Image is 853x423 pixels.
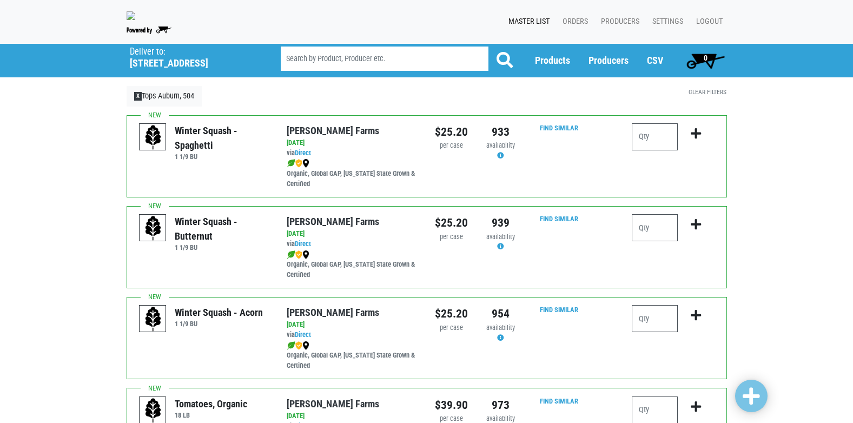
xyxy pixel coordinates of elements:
[130,57,253,69] h5: [STREET_ADDRESS]
[287,341,295,350] img: leaf-e5c59151409436ccce96b2ca1b28e03c.png
[535,55,570,66] a: Products
[435,214,468,232] div: $25.20
[287,250,295,259] img: leaf-e5c59151409436ccce96b2ca1b28e03c.png
[175,305,263,320] div: Winter Squash - Acorn
[287,307,379,318] a: [PERSON_NAME] Farms
[140,124,167,151] img: placeholder-variety-43d6402dacf2d531de610a020419775a.svg
[632,214,678,241] input: Qty
[435,305,468,322] div: $25.20
[689,88,726,96] a: Clear Filters
[127,11,135,20] img: 279edf242af8f9d49a69d9d2afa010fb.png
[588,55,629,66] a: Producers
[295,149,311,157] a: Direct
[484,396,517,414] div: 973
[486,233,515,241] span: availability
[287,159,295,168] img: leaf-e5c59151409436ccce96b2ca1b28e03c.png
[554,11,592,32] a: Orders
[287,125,379,136] a: [PERSON_NAME] Farms
[632,305,678,332] input: Qty
[302,341,309,350] img: map_marker-0e94453035b3232a4d21701695807de9.png
[540,124,578,132] a: Find Similar
[287,340,418,371] div: Organic, Global GAP, [US_STATE] State Grown & Certified
[704,54,707,62] span: 0
[647,55,663,66] a: CSV
[435,232,468,242] div: per case
[127,27,171,34] img: Powered by Big Wheelbarrow
[287,239,418,249] div: via
[127,86,202,107] a: XTops Auburn, 504
[632,123,678,150] input: Qty
[287,138,418,148] div: [DATE]
[130,44,261,69] span: Tops Auburn, 504 (352 W Genesee St Rd, Auburn, NY 13021, USA)
[486,414,515,422] span: availability
[295,341,302,350] img: safety-e55c860ca8c00a9c171001a62a92dabd.png
[287,320,418,330] div: [DATE]
[540,306,578,314] a: Find Similar
[175,411,247,419] h6: 18 LB
[484,123,517,141] div: 933
[287,330,418,340] div: via
[134,92,142,101] span: X
[175,153,270,161] h6: 1 1/9 BU
[302,159,309,168] img: map_marker-0e94453035b3232a4d21701695807de9.png
[140,215,167,242] img: placeholder-variety-43d6402dacf2d531de610a020419775a.svg
[484,214,517,232] div: 939
[435,396,468,414] div: $39.90
[287,229,418,239] div: [DATE]
[295,250,302,259] img: safety-e55c860ca8c00a9c171001a62a92dabd.png
[287,398,379,409] a: [PERSON_NAME] Farms
[435,141,468,151] div: per case
[682,50,730,71] a: 0
[484,305,517,322] div: 954
[687,11,727,32] a: Logout
[175,396,247,411] div: Tomatoes, Organic
[175,243,270,252] h6: 1 1/9 BU
[287,216,379,227] a: [PERSON_NAME] Farms
[281,47,488,71] input: Search by Product, Producer etc.
[486,141,515,149] span: availability
[130,47,253,57] p: Deliver to:
[295,331,311,339] a: Direct
[435,123,468,141] div: $25.20
[140,306,167,333] img: placeholder-variety-43d6402dacf2d531de610a020419775a.svg
[540,215,578,223] a: Find Similar
[175,123,270,153] div: Winter Squash - Spaghetti
[175,214,270,243] div: Winter Squash - Butternut
[486,323,515,332] span: availability
[500,11,554,32] a: Master List
[175,320,263,328] h6: 1 1/9 BU
[302,250,309,259] img: map_marker-0e94453035b3232a4d21701695807de9.png
[644,11,687,32] a: Settings
[287,411,418,421] div: [DATE]
[295,240,311,248] a: Direct
[287,249,418,280] div: Organic, Global GAP, [US_STATE] State Grown & Certified
[295,159,302,168] img: safety-e55c860ca8c00a9c171001a62a92dabd.png
[592,11,644,32] a: Producers
[540,397,578,405] a: Find Similar
[435,323,468,333] div: per case
[287,158,418,189] div: Organic, Global GAP, [US_STATE] State Grown & Certified
[287,148,418,158] div: via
